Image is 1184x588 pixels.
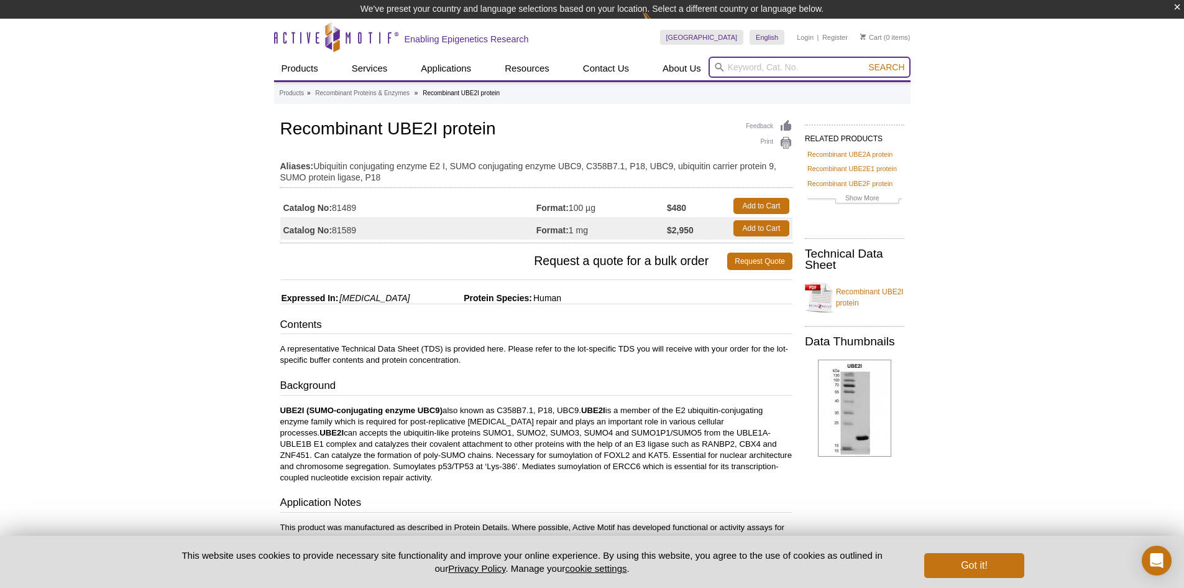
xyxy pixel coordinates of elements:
[565,563,626,574] button: cookie settings
[1142,546,1172,576] div: Open Intercom Messenger
[536,217,667,240] td: 1 mg
[581,406,605,415] strong: UBE2I
[280,119,792,141] h1: Recombinant UBE2I protein
[805,336,904,347] h2: Data Thumbnails
[283,225,333,236] strong: Catalog No:
[860,30,911,45] li: (0 items)
[667,225,694,236] strong: $2,950
[412,293,532,303] span: Protein Species:
[413,57,479,80] a: Applications
[746,119,792,133] a: Feedback
[280,293,339,303] span: Expressed In:
[344,57,395,80] a: Services
[532,293,561,303] span: Human
[274,57,326,80] a: Products
[805,124,904,147] h2: RELATED PRODUCTS
[807,149,893,160] a: Recombinant UBE2A protein
[280,217,536,240] td: 81589
[315,88,410,99] a: Recombinant Proteins & Enzymes
[750,30,784,45] a: English
[160,549,904,575] p: This website uses cookies to provide necessary site functionality and improve your online experie...
[280,153,792,184] td: Ubiquitin conjugating enzyme E2 I, SUMO conjugating enzyme UBC9, C358B7.1, P18, UBC9, ubiquitin c...
[818,360,891,457] img: Recombinant UBE2I protein
[280,88,304,99] a: Products
[280,495,792,513] h3: Application Notes
[448,563,505,574] a: Privacy Policy
[746,136,792,150] a: Print
[536,225,569,236] strong: Format:
[307,90,311,96] li: »
[280,405,792,483] p: also known as C358B7.1, P18, UBC9. is a member of the E2 ubiquitin-conjugating enzyme family whic...
[536,202,569,213] strong: Format:
[733,198,789,214] a: Add to Cart
[727,253,792,270] a: Request Quote
[733,220,789,236] a: Add to Cart
[807,192,902,207] a: Show More
[280,406,443,415] strong: UBE2I (SUMO-conjugating enzyme UBC9)
[497,57,557,80] a: Resources
[280,522,792,556] p: This product was manufactured as described in Protein Details. Where possible, Active Motif has d...
[805,279,904,316] a: Recombinant UBE2I protein
[817,30,819,45] li: |
[283,202,333,213] strong: Catalog No:
[822,33,848,42] a: Register
[576,57,636,80] a: Contact Us
[423,90,500,96] li: Recombinant UBE2I protein
[339,293,410,303] i: [MEDICAL_DATA]
[319,428,344,437] strong: UBE2I
[280,343,792,366] p: A representative Technical Data Sheet (TDS) is provided here. Please refer to the lot-specific TD...
[405,34,529,45] h2: Enabling Epigenetics Research
[667,202,686,213] strong: $480
[868,62,904,72] span: Search
[865,62,908,73] button: Search
[280,317,792,335] h3: Contents
[280,378,792,396] h3: Background
[536,195,667,217] td: 100 µg
[807,178,893,189] a: Recombinant UBE2F protein
[642,9,675,39] img: Change Here
[805,248,904,271] h2: Technical Data Sheet
[709,57,911,78] input: Keyword, Cat. No.
[860,34,866,40] img: Your Cart
[660,30,744,45] a: [GEOGRAPHIC_DATA]
[655,57,709,80] a: About Us
[807,163,897,174] a: Recombinant UBE2E1 protein
[797,33,814,42] a: Login
[280,161,314,172] strong: Aliases:
[280,253,728,270] span: Request a quote for a bulk order
[415,90,418,96] li: »
[860,33,882,42] a: Cart
[280,195,536,217] td: 81489
[924,553,1024,578] button: Got it!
